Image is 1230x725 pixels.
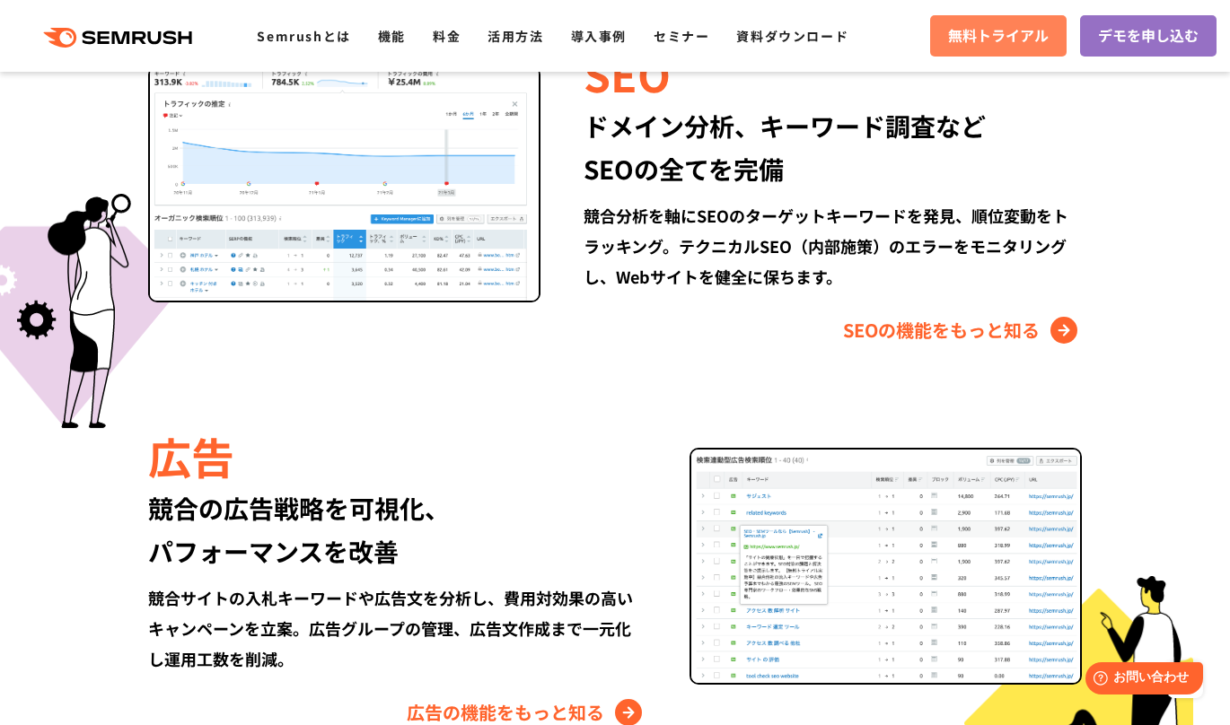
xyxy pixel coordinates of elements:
div: 競合サイトの入札キーワードや広告文を分析し、費用対効果の高いキャンペーンを立案。広告グループの管理、広告文作成まで一元化し運用工数を削減。 [148,582,646,674]
div: 競合分析を軸にSEOのターゲットキーワードを発見、順位変動をトラッキング。テクニカルSEO（内部施策）のエラーをモニタリングし、Webサイトを健全に保ちます。 [584,200,1082,292]
span: 無料トライアル [948,24,1049,48]
iframe: Help widget launcher [1070,655,1210,705]
span: デモを申し込む [1098,24,1199,48]
div: ドメイン分析、キーワード調査など SEOの全てを完備 [584,104,1082,190]
a: SEOの機能をもっと知る [843,316,1082,345]
a: 活用方法 [488,27,543,45]
a: 無料トライアル [930,15,1067,57]
a: デモを申し込む [1080,15,1217,57]
a: セミナー [654,27,709,45]
div: 競合の広告戦略を可視化、 パフォーマンスを改善 [148,486,646,572]
a: 機能 [378,27,406,45]
a: 資料ダウンロード [736,27,848,45]
a: 導入事例 [571,27,627,45]
div: 広告 [148,425,646,486]
a: Semrushとは [257,27,350,45]
a: 料金 [433,27,461,45]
